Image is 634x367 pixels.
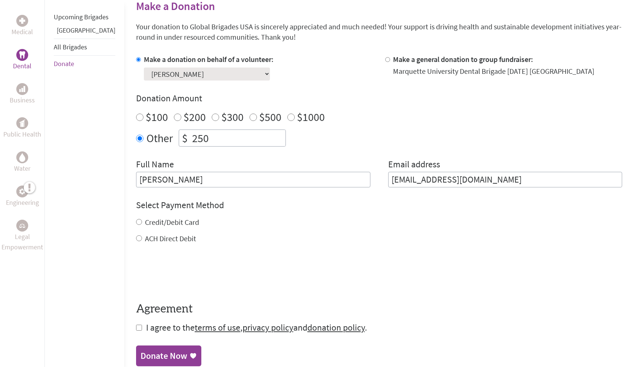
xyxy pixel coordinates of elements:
[259,110,281,124] label: $500
[136,302,622,316] h4: Agreement
[145,234,196,243] label: ACH Direct Debit
[10,95,35,105] p: Business
[6,186,39,208] a: EngineeringEngineering
[54,39,115,56] li: All Brigades
[136,22,622,42] p: Your donation to Global Brigades USA is sincerely appreciated and much needed! Your support is dr...
[145,217,199,227] label: Credit/Debit Card
[297,110,325,124] label: $1000
[13,49,32,71] a: DentalDental
[3,117,41,140] a: Public HealthPublic Health
[146,110,168,124] label: $100
[57,26,115,35] a: [GEOGRAPHIC_DATA]
[16,220,28,232] div: Legal Empowerment
[146,322,367,333] span: I agree to the , and .
[10,83,35,105] a: BusinessBusiness
[146,130,173,147] label: Other
[393,66,594,76] div: Marquette University Dental Brigade [DATE] [GEOGRAPHIC_DATA]
[221,110,244,124] label: $300
[19,119,25,127] img: Public Health
[54,56,115,72] li: Donate
[388,172,623,187] input: Your Email
[184,110,206,124] label: $200
[1,220,43,252] a: Legal EmpowermentLegal Empowerment
[242,322,293,333] a: privacy policy
[144,55,274,64] label: Make a donation on behalf of a volunteer:
[54,9,115,25] li: Upcoming Brigades
[16,186,28,197] div: Engineering
[14,151,30,174] a: WaterWater
[195,322,240,333] a: terms of use
[16,83,28,95] div: Business
[19,223,25,228] img: Legal Empowerment
[136,345,201,366] a: Donate Now
[1,232,43,252] p: Legal Empowerment
[54,13,109,21] a: Upcoming Brigades
[19,189,25,194] img: Engineering
[11,15,33,37] a: MedicalMedical
[11,27,33,37] p: Medical
[388,158,440,172] label: Email address
[14,163,30,174] p: Water
[54,59,74,68] a: Donate
[307,322,365,333] a: donation policy
[54,25,115,39] li: Panama
[3,129,41,140] p: Public Health
[16,15,28,27] div: Medical
[393,55,533,64] label: Make a general donation to group fundraiser:
[19,18,25,24] img: Medical
[6,197,39,208] p: Engineering
[16,49,28,61] div: Dental
[136,259,249,288] iframe: reCAPTCHA
[141,350,187,362] div: Donate Now
[191,130,285,146] input: Enter Amount
[19,51,25,58] img: Dental
[136,199,622,211] h4: Select Payment Method
[13,61,32,71] p: Dental
[179,130,191,146] div: $
[136,172,370,187] input: Enter Full Name
[16,117,28,129] div: Public Health
[54,43,87,51] a: All Brigades
[16,151,28,163] div: Water
[136,92,622,104] h4: Donation Amount
[19,153,25,161] img: Water
[136,158,174,172] label: Full Name
[19,86,25,92] img: Business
